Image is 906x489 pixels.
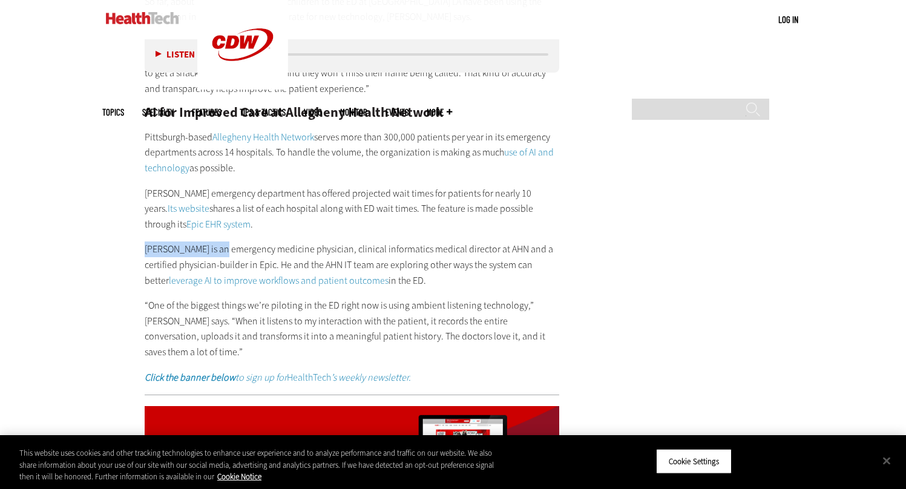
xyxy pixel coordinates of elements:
button: Close [873,447,900,474]
a: Tips & Tactics [240,108,286,117]
a: CDW [197,80,288,93]
a: use of AI and technology [145,146,554,174]
span: Specialty [142,108,174,117]
button: Cookie Settings [656,448,732,474]
p: [PERSON_NAME] emergency department has offered projected wait times for patients for nearly 10 ye... [145,186,560,232]
span: More [427,108,452,117]
img: Home [106,12,179,24]
strong: Click the banner below [145,371,235,384]
p: “One of the biggest things we’re piloting in the ED right now is using ambient listening technolo... [145,298,560,359]
img: ht_newsletter_animated_q424_signup_desktop [145,406,560,478]
a: MonITor [340,108,367,117]
a: Click the banner belowto sign up forHealthTech’s weekly newsletter. [145,371,411,384]
span: Topics [102,108,124,117]
em: to sign up for [145,371,287,384]
div: User menu [778,13,798,26]
a: Log in [778,14,798,25]
a: Features [192,108,222,117]
a: Allegheny Health Network [212,131,314,143]
a: More information about your privacy [217,471,261,482]
a: Video [304,108,322,117]
p: [PERSON_NAME] is an emergency medicine physician, clinical informatics medical director at AHN an... [145,241,560,288]
a: Events [386,108,409,117]
a: leverage AI to improve workflows and patient outcomes [169,274,389,287]
div: This website uses cookies and other tracking technologies to enhance user experience and to analy... [19,447,498,483]
em: ’s weekly newsletter. [331,371,411,384]
a: Its website [168,202,209,215]
a: Epic EHR system [186,218,251,231]
p: Pittsburgh-based serves more than 300,000 patients per year in its emergency departments across 1... [145,130,560,176]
